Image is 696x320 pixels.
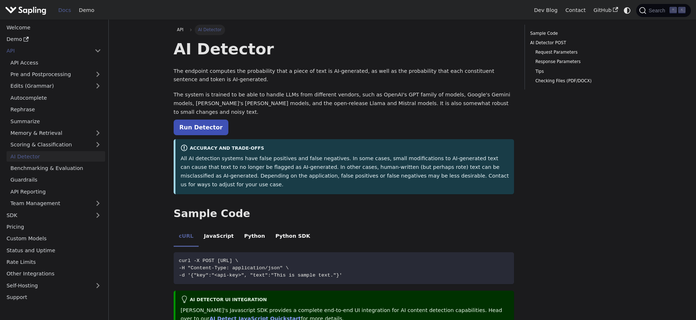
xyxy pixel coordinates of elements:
[530,30,629,37] a: Sample Code
[670,7,677,13] kbd: ⌘
[7,163,105,174] a: Benchmarking & Evaluation
[179,273,342,278] span: -d '{"key":"<api-key>", "text":"This is sample text."}'
[179,265,289,271] span: -H "Content-Type: application/json" \
[3,292,105,303] a: Support
[174,25,514,35] nav: Breadcrumbs
[91,210,105,220] button: Expand sidebar category 'SDK'
[179,258,238,263] span: curl -X POST [URL] \
[678,7,685,13] kbd: K
[535,78,626,84] a: Checking Files (PDF/DOCX)
[181,154,509,189] p: All AI detection systems have false positives and false negatives. In some cases, small modificat...
[270,227,315,247] li: Python SDK
[3,257,105,267] a: Rate Limits
[174,207,514,220] h2: Sample Code
[174,25,187,35] a: API
[3,46,91,56] a: API
[7,116,105,126] a: Summarize
[7,57,105,68] a: API Access
[3,269,105,279] a: Other Integrations
[5,5,46,16] img: Sapling.ai
[7,92,105,103] a: Autocomplete
[530,40,629,46] a: AI Detector POST
[181,296,509,304] div: AI Detector UI integration
[622,5,633,16] button: Switch between dark and light mode (currently system mode)
[7,186,105,197] a: API Reporting
[174,39,514,59] h1: AI Detector
[239,227,270,247] li: Python
[195,25,225,35] span: AI Detector
[530,5,561,16] a: Dev Blog
[174,67,514,84] p: The endpoint computes the probability that a piece of text is AI-generated, as well as the probab...
[646,8,670,13] span: Search
[174,120,228,135] a: Run Detector
[7,151,105,162] a: AI Detector
[562,5,590,16] a: Contact
[75,5,98,16] a: Demo
[3,233,105,244] a: Custom Models
[3,222,105,232] a: Pricing
[589,5,622,16] a: GitHub
[199,227,239,247] li: JavaScript
[3,22,105,33] a: Welcome
[181,144,509,153] div: Accuracy and Trade-offs
[7,175,105,185] a: Guardrails
[174,91,514,116] p: The system is trained to be able to handle LLMs from different vendors, such as OpenAI's GPT fami...
[3,280,105,291] a: Self-Hosting
[7,69,105,80] a: Pre and Postprocessing
[5,5,49,16] a: Sapling.ai
[91,46,105,56] button: Collapse sidebar category 'API'
[535,49,626,56] a: Request Parameters
[54,5,75,16] a: Docs
[177,27,183,32] span: API
[3,210,91,220] a: SDK
[174,227,199,247] li: cURL
[7,128,105,138] a: Memory & Retrieval
[636,4,691,17] button: Search (Command+K)
[7,81,105,91] a: Edits (Grammar)
[535,58,626,65] a: Response Parameters
[3,245,105,255] a: Status and Uptime
[3,34,105,45] a: Demo
[7,140,105,150] a: Scoring & Classification
[535,68,626,75] a: Tips
[7,198,105,209] a: Team Management
[7,104,105,115] a: Rephrase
